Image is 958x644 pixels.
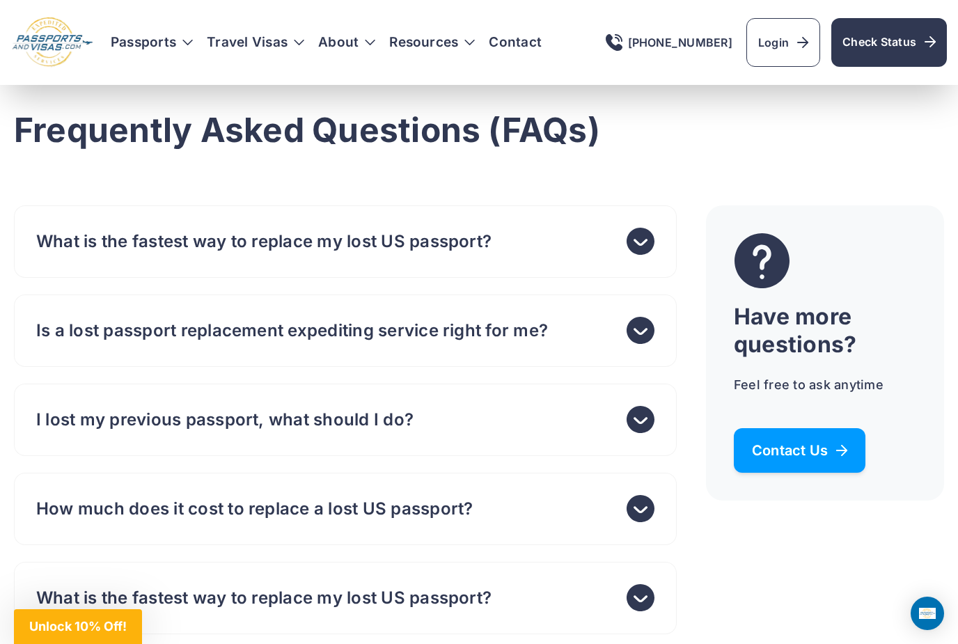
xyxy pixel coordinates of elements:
h4: How much does it cost to replace a lost US passport? [36,499,473,519]
span: Unlock 10% Off! [29,619,127,634]
a: [PHONE_NUMBER] [606,34,732,51]
h4: I lost my previous passport, what should I do? [36,410,414,430]
img: Logo [11,17,94,68]
h3: Have more questions? [734,303,884,359]
span: Check Status [842,33,936,50]
h3: Travel Visas [207,36,304,49]
h4: What is the fastest way to replace my lost US passport? [36,232,492,251]
div: Open Intercom Messenger [911,597,944,630]
span: Contact Us [752,443,847,457]
span: Login [758,34,808,51]
h4: Is a lost passport replacement expediting service right for me? [36,321,548,340]
a: Contact Us [734,428,865,473]
h2: Frequently Asked Questions (FAQs) [14,111,944,150]
p: Feel free to ask anytime [734,375,884,395]
div: Unlock 10% Off! [14,609,142,644]
h3: Passports [111,36,193,49]
a: About [318,36,359,49]
a: Check Status [831,18,947,67]
h4: What is the fastest way to replace my lost US passport? [36,588,492,608]
a: Login [746,18,820,67]
h3: Resources [389,36,475,49]
a: Contact [489,36,542,49]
